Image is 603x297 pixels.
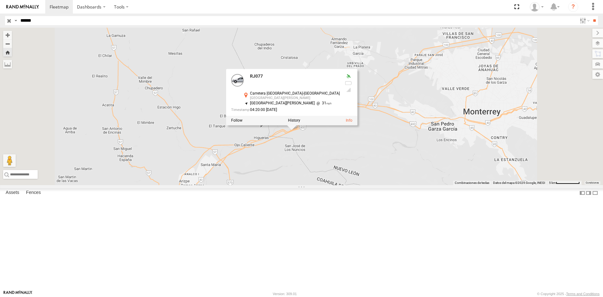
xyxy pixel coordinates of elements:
label: Measure [3,60,12,69]
label: Dock Summary Table to the Right [585,188,592,197]
button: Arrastra el hombrecito naranja al mapa para abrir Street View [3,154,16,167]
div: No battery health information received from this device. [345,81,352,86]
button: Zoom Home [3,48,12,57]
label: Assets [3,189,22,197]
div: Version: 309.01 [273,292,297,296]
button: Escala del mapa: 5 km por 72 píxeles [547,181,582,185]
div: [GEOGRAPHIC_DATA][PERSON_NAME] [250,96,340,100]
span: 5 km [549,181,556,184]
label: Dock Summary Table to the Left [579,188,585,197]
img: rand-logo.svg [6,5,39,9]
a: View Asset Details [346,118,352,123]
i: ? [568,2,578,12]
span: [GEOGRAPHIC_DATA][PERSON_NAME] [250,101,315,105]
label: Realtime tracking of Asset [231,118,242,123]
label: Fences [23,189,44,197]
button: Combinaciones de teclas [455,181,489,185]
label: Search Query [13,16,18,25]
label: View Asset History [288,118,300,123]
div: RJ077 [250,74,340,79]
span: 31 [315,101,332,105]
span: Datos del mapa ©2025 Google, INEGI [493,181,545,184]
a: Condiciones (se abre en una nueva pestaña) [586,182,599,184]
a: Terms and Conditions [566,292,600,296]
div: Last Event GSM Signal Strength [345,87,352,92]
div: Valid GPS Fix [345,74,352,79]
div: Carretera [GEOGRAPHIC_DATA]-[GEOGRAPHIC_DATA] [250,91,340,96]
button: Zoom in [3,31,12,39]
label: Map Settings [592,70,603,79]
a: Visit our Website [3,291,32,297]
button: Zoom out [3,39,12,48]
div: Date/time of location update [231,108,340,112]
label: Search Filter Options [577,16,591,25]
label: Hide Summary Table [592,188,598,197]
div: Sebastian Velez [528,2,546,12]
div: © Copyright 2025 - [537,292,600,296]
